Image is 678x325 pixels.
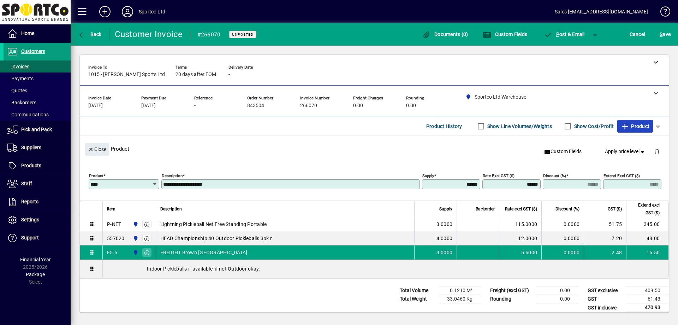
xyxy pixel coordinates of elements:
mat-label: Description [162,173,183,178]
span: - [194,103,196,109]
span: Pick and Pack [21,127,52,132]
button: Add [94,5,116,18]
td: GST [584,295,626,303]
span: Staff [21,181,32,186]
td: 2.48 [584,245,626,260]
span: Description [160,205,182,213]
button: Delete [648,143,665,160]
td: GST exclusive [584,286,626,295]
span: Reports [21,199,38,204]
div: Sales [EMAIL_ADDRESS][DOMAIN_NAME] [555,6,648,17]
td: GST inclusive [584,303,626,312]
span: Backorders [7,100,36,105]
td: Total Volume [396,286,439,295]
span: 1015 - [PERSON_NAME] Sports Ltd [88,72,165,77]
span: 4.0000 [436,235,453,242]
span: Customers [21,48,45,54]
a: Reports [4,193,71,211]
span: 0.00 [353,103,363,109]
span: Financial Year [20,257,51,262]
a: Settings [4,211,71,229]
span: Close [88,144,106,155]
td: 0.00 [536,295,578,303]
span: Products [21,163,41,168]
a: Knowledge Base [655,1,669,24]
mat-label: Discount (%) [543,173,566,178]
span: ost & Email [544,31,585,37]
button: Cancel [628,28,647,41]
td: 0.0000 [541,231,584,245]
td: 48.00 [626,231,668,245]
span: Quotes [7,88,27,93]
button: Post & Email [540,28,588,41]
span: Back [78,31,102,37]
button: Documents (0) [421,28,470,41]
mat-label: Supply [422,173,434,178]
span: - [228,72,230,77]
div: Customer Invoice [115,29,183,40]
span: Support [21,235,39,240]
span: Item [107,205,115,213]
div: 12.0000 [504,235,537,242]
div: 557020 [107,235,125,242]
app-page-header-button: Delete [648,148,665,155]
td: 470.93 [626,303,669,312]
td: 16.50 [626,245,668,260]
span: Communications [7,112,49,117]
div: F5.5 [107,249,117,256]
span: Invoices [7,64,29,69]
mat-label: Product [89,173,103,178]
td: Freight (excl GST) [487,286,536,295]
span: Home [21,30,34,36]
span: 266070 [300,103,317,109]
div: Sportco Ltd [139,6,165,17]
span: S [660,31,662,37]
button: Close [85,143,109,156]
a: Products [4,157,71,175]
span: P [556,31,559,37]
span: Apply price level [605,148,646,155]
div: Indoor Pickleballs if available, if not Outdoor okay. [103,260,668,278]
span: Backorder [476,205,495,213]
a: Backorders [4,97,71,109]
span: Discount (%) [555,205,579,213]
td: 0.0000 [541,217,584,231]
button: Custom Fields [541,145,584,158]
td: Rounding [487,295,536,303]
td: 345.00 [626,217,668,231]
td: 33.0460 Kg [439,295,481,303]
a: Communications [4,109,71,121]
button: Profile [116,5,139,18]
a: Payments [4,72,71,85]
div: #266070 [197,29,221,40]
span: ave [660,29,671,40]
label: Show Line Volumes/Weights [486,123,552,130]
a: Suppliers [4,139,71,157]
span: Settings [21,217,39,222]
span: 3.0000 [436,249,453,256]
span: Sportco Ltd Warehouse [131,249,139,256]
span: Custom Fields [544,148,582,155]
span: GST ($) [608,205,622,213]
span: Suppliers [21,145,41,150]
span: Cancel [630,29,645,40]
span: HEAD Championship 40 Outdoor Pickleballs 3pk r [160,235,272,242]
a: Quotes [4,85,71,97]
app-page-header-button: Back [71,28,109,41]
a: Invoices [4,60,71,72]
button: Custom Fields [481,28,529,41]
td: 51.75 [584,217,626,231]
span: FREIGHT Brown [GEOGRAPHIC_DATA] [160,249,248,256]
span: Unposted [232,32,254,37]
div: 5.5000 [504,249,537,256]
span: [DATE] [88,103,103,109]
td: Total Weight [396,295,439,303]
span: [DATE] [141,103,156,109]
span: 843504 [247,103,264,109]
span: 0.00 [406,103,416,109]
td: 61.43 [626,295,669,303]
span: Rate excl GST ($) [505,205,537,213]
span: Supply [439,205,452,213]
button: Back [76,28,103,41]
span: 20 days after EOM [176,72,216,77]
